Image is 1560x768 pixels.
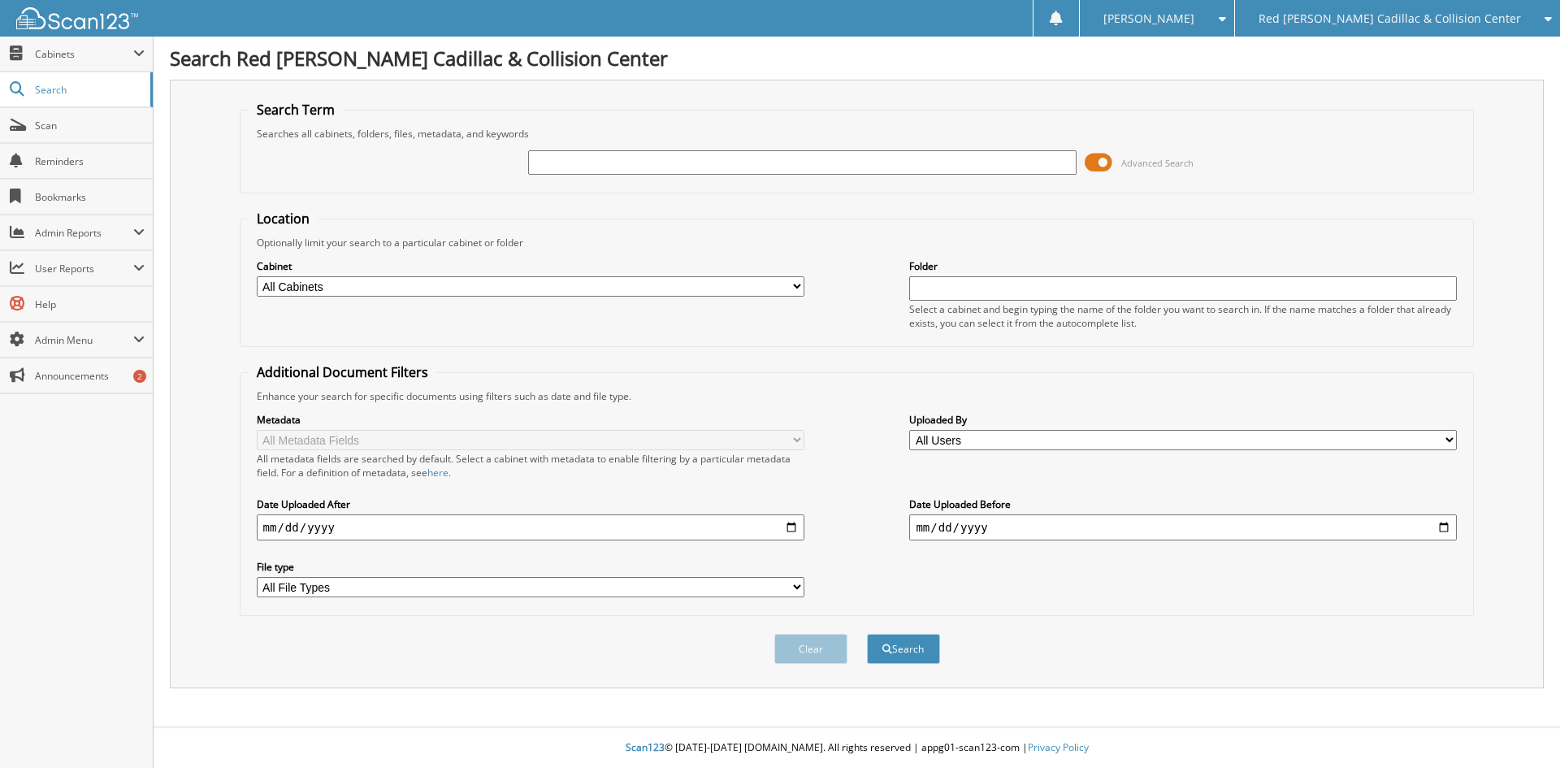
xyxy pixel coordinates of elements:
[35,226,133,240] span: Admin Reports
[909,514,1457,540] input: end
[867,634,940,664] button: Search
[1259,14,1521,24] span: Red [PERSON_NAME] Cadillac & Collision Center
[249,363,436,381] legend: Additional Document Filters
[35,47,133,61] span: Cabinets
[257,259,804,273] label: Cabinet
[133,370,146,383] div: 2
[1028,740,1089,754] a: Privacy Policy
[257,560,804,574] label: File type
[16,7,138,29] img: scan123-logo-white.svg
[35,83,142,97] span: Search
[257,497,804,511] label: Date Uploaded After
[35,369,145,383] span: Announcements
[249,210,318,228] legend: Location
[35,297,145,311] span: Help
[427,466,448,479] a: here
[35,190,145,204] span: Bookmarks
[249,236,1466,249] div: Optionally limit your search to a particular cabinet or folder
[170,45,1544,72] h1: Search Red [PERSON_NAME] Cadillac & Collision Center
[35,333,133,347] span: Admin Menu
[1103,14,1194,24] span: [PERSON_NAME]
[249,127,1466,141] div: Searches all cabinets, folders, files, metadata, and keywords
[257,413,804,427] label: Metadata
[909,413,1457,427] label: Uploaded By
[257,514,804,540] input: start
[249,389,1466,403] div: Enhance your search for specific documents using filters such as date and file type.
[35,154,145,168] span: Reminders
[909,302,1457,330] div: Select a cabinet and begin typing the name of the folder you want to search in. If the name match...
[154,728,1560,768] div: © [DATE]-[DATE] [DOMAIN_NAME]. All rights reserved | appg01-scan123-com |
[249,101,343,119] legend: Search Term
[35,119,145,132] span: Scan
[909,259,1457,273] label: Folder
[35,262,133,276] span: User Reports
[774,634,847,664] button: Clear
[257,452,804,479] div: All metadata fields are searched by default. Select a cabinet with metadata to enable filtering b...
[1121,157,1194,169] span: Advanced Search
[626,740,665,754] span: Scan123
[909,497,1457,511] label: Date Uploaded Before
